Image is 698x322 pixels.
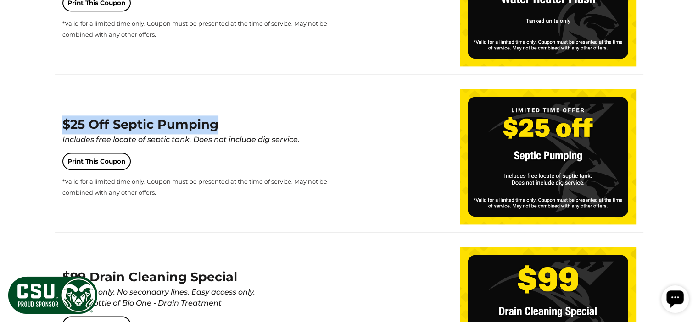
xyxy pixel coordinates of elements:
span: $99 Drain Cleaning Special [62,269,332,309]
img: CSU Sponsor Badge [7,275,99,315]
div: Includes free locate of septic tank. Does not include dig service. [62,134,332,145]
span: *Valid for a limited time only. Coupon must be presented at the time of service. May not be combi... [62,20,327,38]
div: Open chat widget [4,4,31,31]
a: Print This Coupon [62,153,131,170]
span: *Valid for a limited time only. Coupon must be presented at the time of service. May not be combi... [62,178,327,196]
img: septic-pumping-coupon_1.png.webp [460,89,636,224]
span: $25 Off Septic Pumping [62,117,332,145]
div: Main line only. No secondary lines. Easy access only. $10 off bottle of Bio One - Drain Treatment [62,287,332,309]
